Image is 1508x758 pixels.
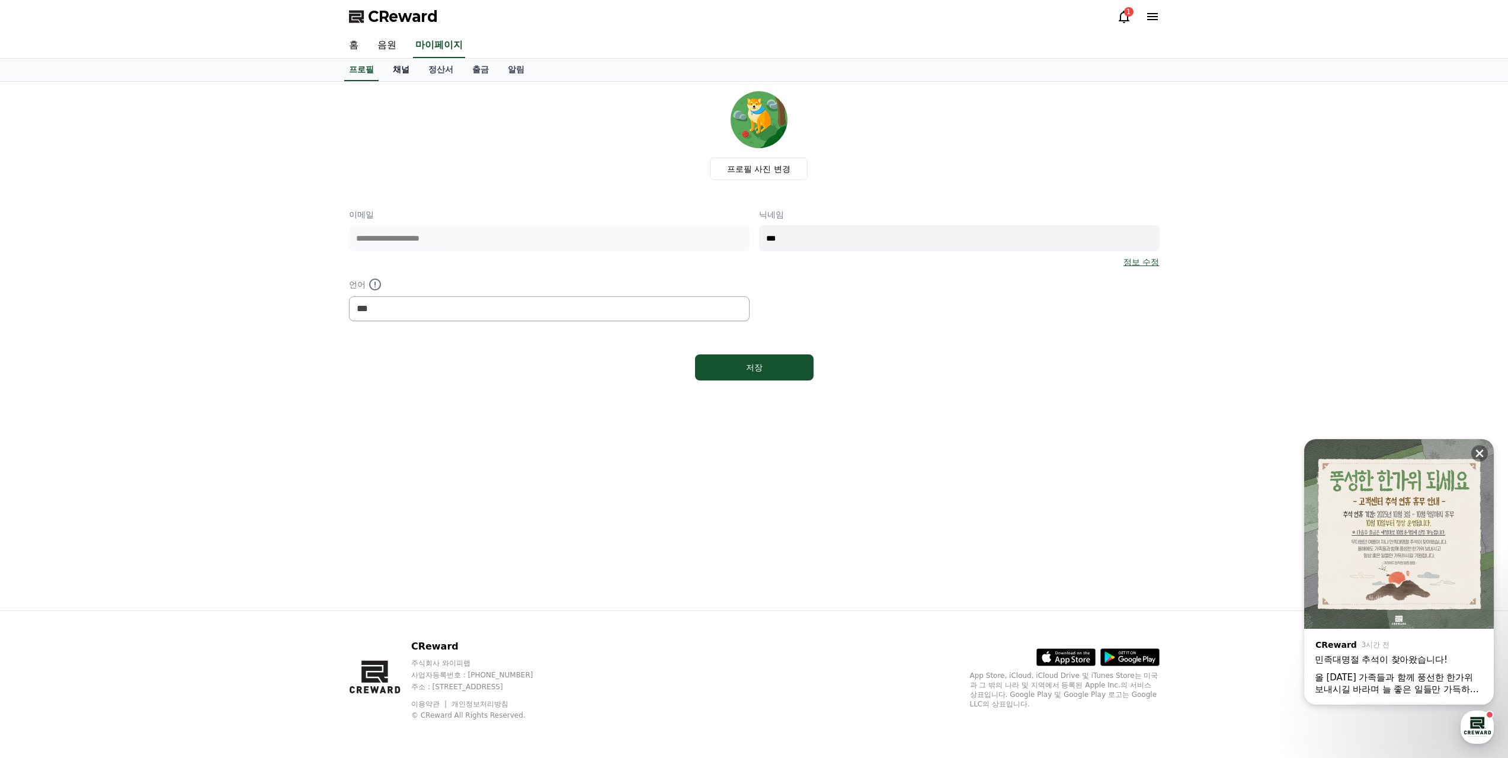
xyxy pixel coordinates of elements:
[183,394,197,403] span: 설정
[695,354,814,380] button: 저장
[498,59,534,81] a: 알림
[344,59,379,81] a: 프로필
[452,700,508,708] a: 개인정보처리방침
[759,209,1160,220] p: 닉네임
[108,394,123,404] span: 대화
[411,658,556,668] p: 주식회사 와이피랩
[349,277,750,292] p: 언어
[411,639,556,654] p: CReward
[970,671,1160,709] p: App Store, iCloud, iCloud Drive 및 iTunes Store는 미국과 그 밖의 나라 및 지역에서 등록된 Apple Inc.의 서비스 상표입니다. Goo...
[368,7,438,26] span: CReward
[349,7,438,26] a: CReward
[419,59,463,81] a: 정산서
[349,209,750,220] p: 이메일
[340,33,368,58] a: 홈
[413,33,465,58] a: 마이페이지
[78,376,153,405] a: 대화
[1117,9,1131,24] a: 1
[411,711,556,720] p: © CReward All Rights Reserved.
[4,376,78,405] a: 홈
[719,362,790,373] div: 저장
[368,33,406,58] a: 음원
[731,91,787,148] img: profile_image
[710,158,808,180] label: 프로필 사진 변경
[1124,7,1134,17] div: 1
[411,682,556,692] p: 주소 : [STREET_ADDRESS]
[411,670,556,680] p: 사업자등록번호 : [PHONE_NUMBER]
[153,376,228,405] a: 설정
[463,59,498,81] a: 출금
[1123,256,1159,268] a: 정보 수정
[37,394,44,403] span: 홈
[383,59,419,81] a: 채널
[411,700,449,708] a: 이용약관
